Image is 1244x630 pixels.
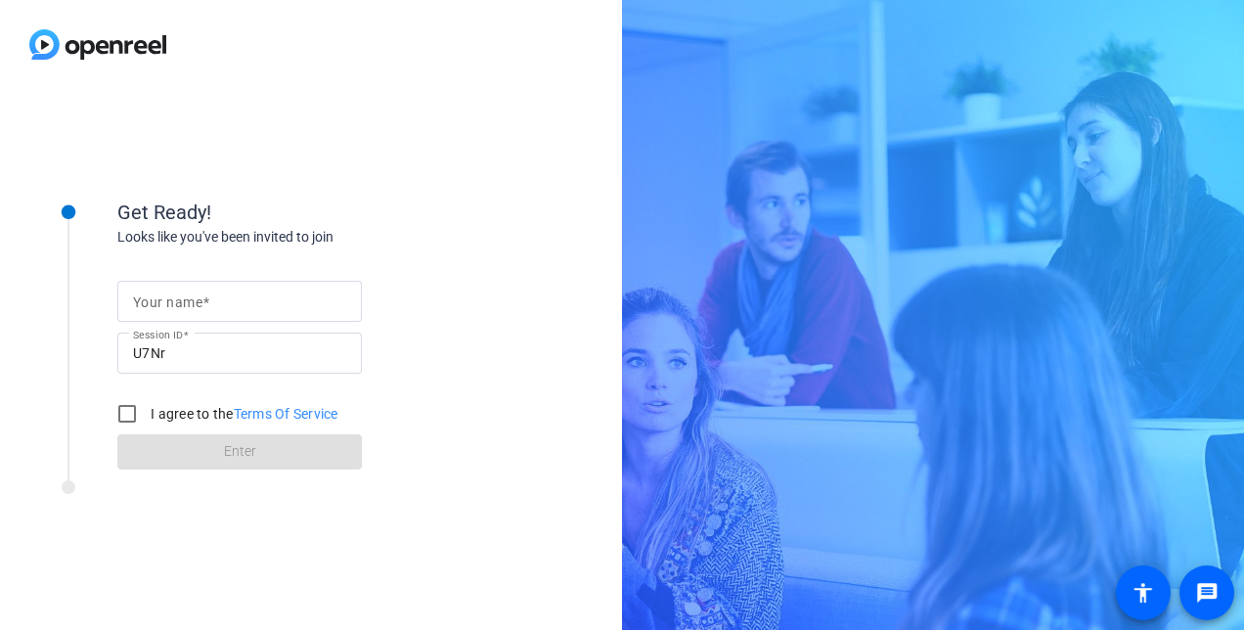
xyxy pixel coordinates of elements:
mat-label: Your name [133,294,202,310]
label: I agree to the [147,404,338,424]
mat-icon: accessibility [1132,581,1155,605]
mat-icon: message [1195,581,1219,605]
div: Looks like you've been invited to join [117,227,509,247]
div: Get Ready! [117,198,509,227]
mat-label: Session ID [133,329,183,340]
a: Terms Of Service [234,406,338,422]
